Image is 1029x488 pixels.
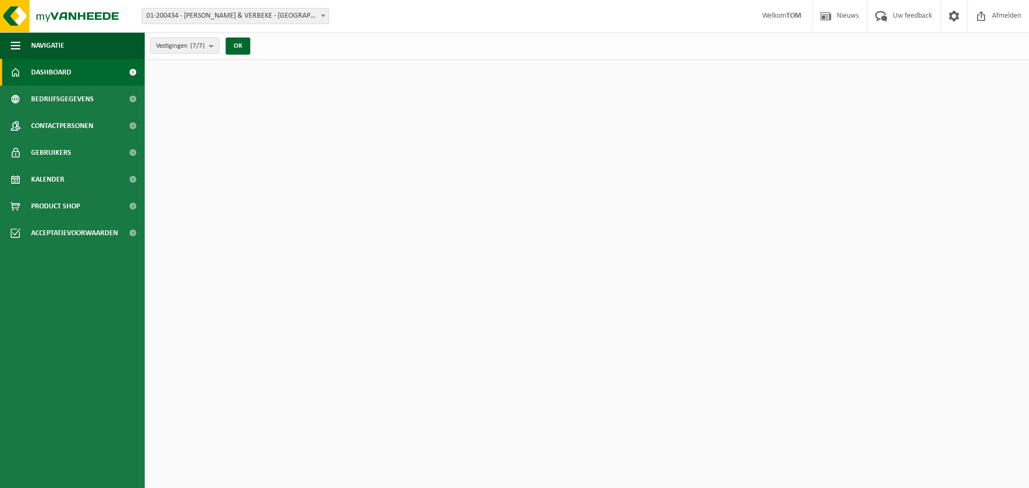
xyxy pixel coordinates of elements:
[31,193,80,220] span: Product Shop
[141,8,329,24] span: 01-200434 - VULSTEKE & VERBEKE - POPERINGE
[31,112,93,139] span: Contactpersonen
[142,9,329,24] span: 01-200434 - VULSTEKE & VERBEKE - POPERINGE
[31,59,71,86] span: Dashboard
[190,42,205,49] count: (7/7)
[31,166,64,193] span: Kalender
[31,86,94,112] span: Bedrijfsgegevens
[226,37,250,55] button: OK
[5,464,179,488] iframe: chat widget
[31,139,71,166] span: Gebruikers
[786,12,801,20] strong: TOM
[150,37,219,54] button: Vestigingen(7/7)
[31,220,118,246] span: Acceptatievoorwaarden
[31,32,64,59] span: Navigatie
[156,38,205,54] span: Vestigingen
